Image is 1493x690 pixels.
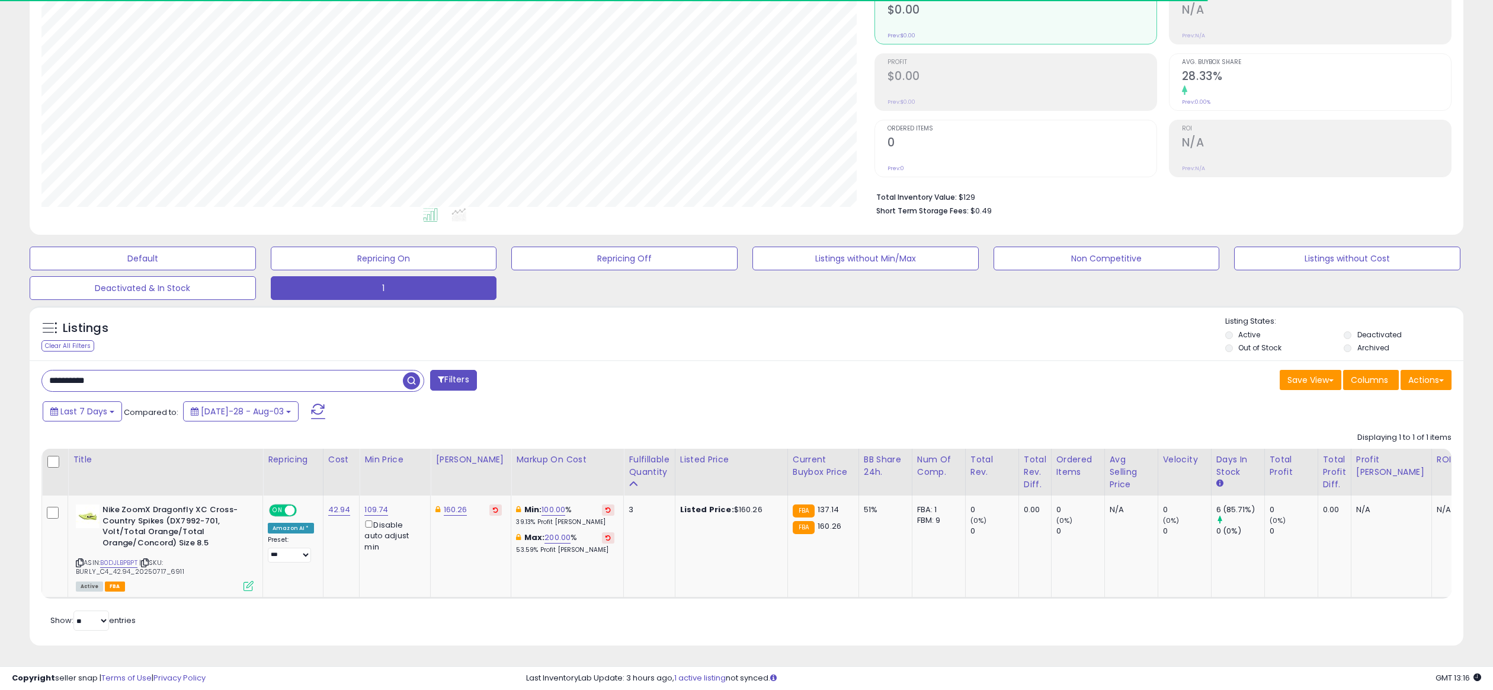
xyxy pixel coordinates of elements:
div: 51% [864,504,903,515]
label: Deactivated [1357,330,1402,340]
span: ON [270,506,285,516]
span: 160.26 [818,520,841,532]
div: N/A [1356,504,1422,515]
span: Profit [888,59,1156,66]
small: Prev: $0.00 [888,32,915,39]
button: [DATE]-28 - Aug-03 [183,401,299,421]
div: % [516,504,614,526]
p: 39.13% Profit [PERSON_NAME] [516,518,614,526]
span: Show: entries [50,615,136,626]
h2: $0.00 [888,69,1156,85]
div: FBA: 1 [917,504,956,515]
b: Listed Price: [680,504,734,515]
div: $160.26 [680,504,778,515]
div: 0 [1270,504,1318,515]
small: (0%) [1270,516,1286,525]
img: 31lJxUlmnUL._SL40_.jpg [76,504,100,528]
button: Listings without Cost [1234,247,1460,270]
b: Min: [524,504,542,515]
span: 2025-08-11 13:16 GMT [1436,672,1481,683]
span: $0.49 [970,205,992,216]
div: 0 [1056,526,1104,536]
h2: 28.33% [1182,69,1451,85]
button: Last 7 Days [43,401,122,421]
div: seller snap | | [12,673,206,684]
div: Title [73,453,258,466]
div: Total Rev. Diff. [1024,453,1046,491]
label: Active [1238,330,1260,340]
h2: N/A [1182,136,1451,152]
p: Listing States: [1225,316,1464,327]
div: FBM: 9 [917,515,956,526]
button: Non Competitive [994,247,1220,270]
div: Amazon AI * [268,523,314,534]
span: 137.14 [818,504,839,515]
span: Avg. Buybox Share [1182,59,1451,66]
small: (0%) [1163,516,1180,525]
b: Max: [524,532,545,543]
div: N/A [1110,504,1149,515]
a: 160.26 [444,504,467,516]
span: Compared to: [124,407,178,418]
li: $129 [876,189,1443,203]
div: ASIN: [76,504,254,590]
div: 0 [970,526,1018,536]
small: Prev: 0 [888,165,904,172]
button: Filters [430,370,476,391]
div: Disable auto adjust min [364,518,421,552]
small: Prev: 0.00% [1182,98,1210,106]
span: | SKU: BURLY_C4_42.94_20250717_6911 [76,558,184,576]
button: Actions [1401,370,1452,390]
div: Total Profit [1270,453,1313,478]
a: B0DJLBPBPT [100,558,137,568]
div: Ordered Items [1056,453,1100,478]
div: Last InventoryLab Update: 3 hours ago, not synced. [526,673,1481,684]
strong: Copyright [12,672,55,683]
button: Save View [1280,370,1341,390]
a: Terms of Use [101,672,152,683]
a: 100.00 [542,504,565,516]
button: 1 [271,276,497,300]
div: 0 [1163,526,1211,536]
button: Repricing On [271,247,497,270]
small: Days In Stock. [1216,478,1223,489]
div: Current Buybox Price [793,453,854,478]
div: Fulfillable Quantity [629,453,669,478]
span: Last 7 Days [60,405,107,417]
div: 6 (85.71%) [1216,504,1264,515]
a: 109.74 [364,504,388,516]
div: Clear All Filters [41,340,94,352]
button: Columns [1343,370,1399,390]
div: Velocity [1163,453,1206,466]
button: Repricing Off [511,247,738,270]
div: 0 [1056,504,1104,515]
h5: Listings [63,320,108,337]
span: All listings currently available for purchase on Amazon [76,582,103,592]
div: Total Profit Diff. [1323,453,1346,491]
a: 1 active listing [674,672,726,683]
button: Default [30,247,256,270]
div: 3 [629,504,665,515]
span: OFF [295,506,314,516]
span: FBA [105,582,125,592]
small: Prev: N/A [1182,165,1205,172]
div: 0 [1163,504,1211,515]
span: [DATE]-28 - Aug-03 [201,405,284,417]
div: Min Price [364,453,425,466]
button: Listings without Min/Max [752,247,979,270]
div: Num of Comp. [917,453,960,478]
div: 0 [1270,526,1318,536]
div: Total Rev. [970,453,1014,478]
div: Listed Price [680,453,783,466]
div: [PERSON_NAME] [435,453,506,466]
h2: $0.00 [888,3,1156,19]
b: Short Term Storage Fees: [876,206,969,216]
small: Prev: N/A [1182,32,1205,39]
small: (0%) [1056,516,1073,525]
th: The percentage added to the cost of goods (COGS) that forms the calculator for Min & Max prices. [511,449,624,496]
div: Avg Selling Price [1110,453,1153,491]
p: 53.59% Profit [PERSON_NAME] [516,546,614,554]
small: FBA [793,504,815,517]
div: Markup on Cost [516,453,619,466]
div: 0 [970,504,1018,515]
